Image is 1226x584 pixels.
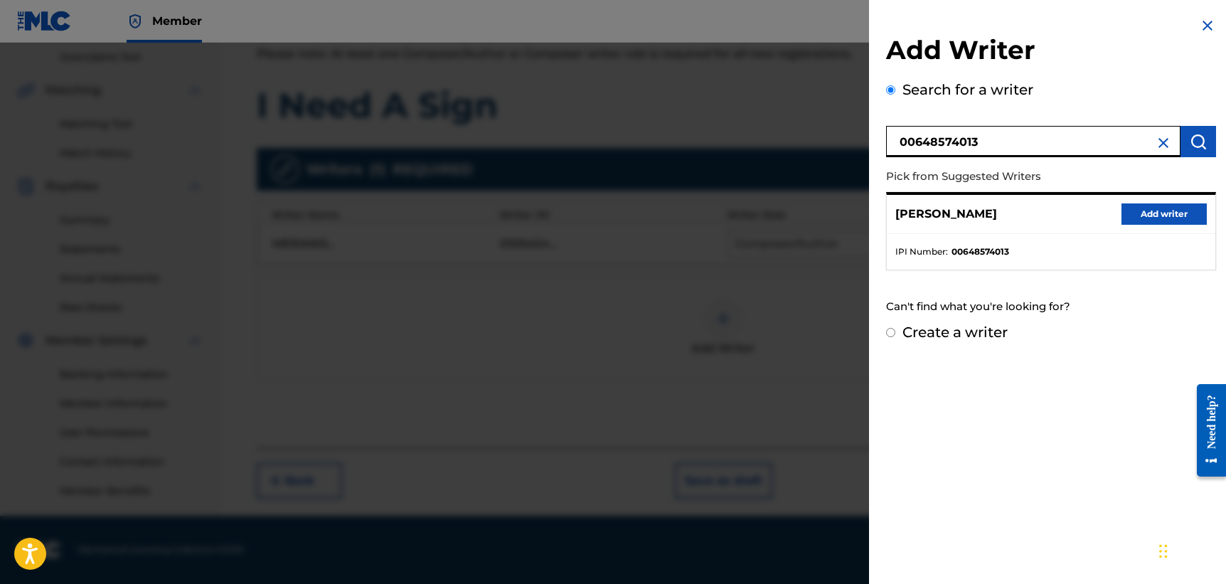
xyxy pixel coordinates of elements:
img: Search Works [1190,133,1207,150]
button: Add writer [1121,203,1207,225]
p: Pick from Suggested Writers [886,161,1135,192]
img: MLC Logo [17,11,72,31]
strong: 00648574013 [952,245,1009,258]
iframe: Resource Center [1186,369,1226,491]
label: Create a writer [902,324,1008,341]
div: Drag [1159,530,1168,573]
label: Search for a writer [902,81,1033,98]
p: [PERSON_NAME] [895,206,997,223]
img: close [1155,134,1172,152]
div: Can't find what you're looking for? [886,292,1216,322]
span: IPI Number : [895,245,948,258]
h2: Add Writer [886,34,1216,70]
img: Top Rightsholder [127,13,144,30]
iframe: Chat Widget [1155,516,1226,584]
span: Member [152,13,202,29]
